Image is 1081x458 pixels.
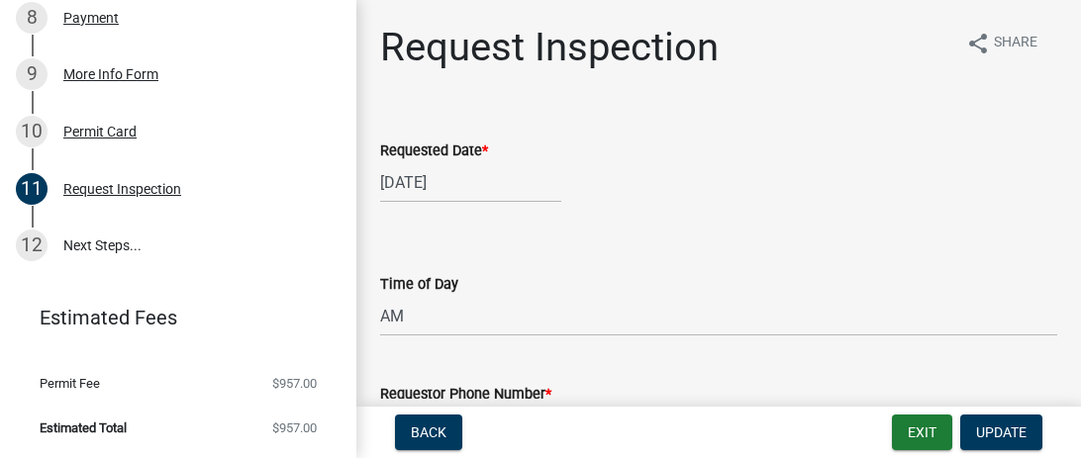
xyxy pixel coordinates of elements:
span: Permit Fee [40,377,100,390]
button: shareShare [950,24,1053,62]
h1: Request Inspection [380,24,719,71]
span: $957.00 [272,377,317,390]
div: Permit Card [63,125,137,138]
button: Exit [892,414,952,450]
label: Time of Day [380,278,458,292]
div: Payment [63,11,119,25]
label: Requestor Phone Number [380,388,551,402]
span: Update [976,424,1027,440]
i: share [966,32,990,55]
label: Requested Date [380,144,488,158]
div: 11 [16,173,48,205]
div: More Info Form [63,67,158,81]
span: $957.00 [272,421,317,434]
button: Update [960,414,1042,450]
div: 8 [16,2,48,34]
div: 10 [16,116,48,147]
button: Back [395,414,462,450]
div: 12 [16,229,48,261]
a: Estimated Fees [16,298,325,337]
span: Back [411,424,446,440]
input: mm/dd/yyyy [380,162,561,203]
span: Share [994,32,1037,55]
div: Request Inspection [63,182,181,196]
span: Estimated Total [40,421,127,434]
div: 9 [16,58,48,90]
